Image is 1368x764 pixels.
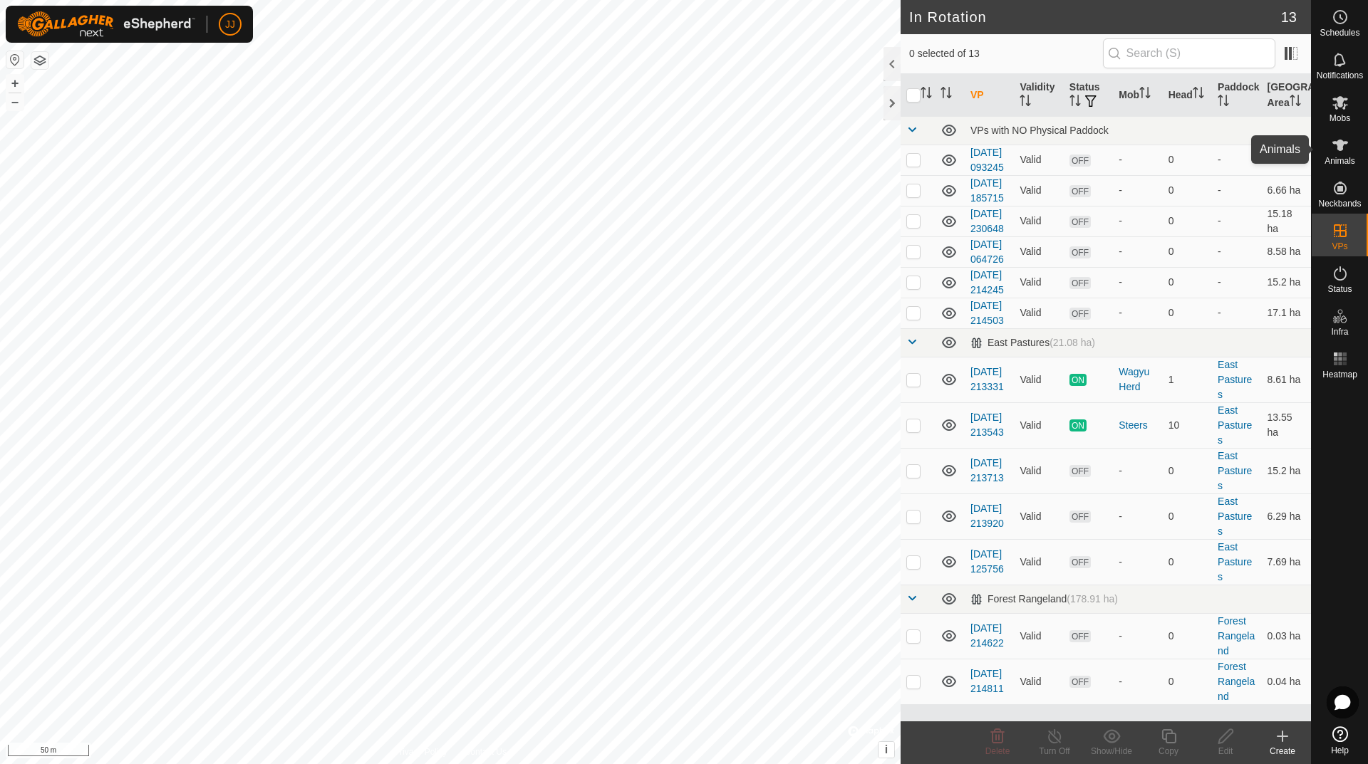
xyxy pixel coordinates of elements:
[1290,97,1301,108] p-sorticon: Activate to sort
[1119,365,1156,394] div: Wagyu Herd
[1014,357,1063,402] td: Valid
[1193,89,1204,100] p-sorticon: Activate to sort
[1262,74,1311,117] th: [GEOGRAPHIC_DATA] Area
[225,17,235,32] span: JJ
[1014,206,1063,236] td: Valid
[1069,246,1091,258] span: OFF
[1069,465,1091,477] span: OFF
[1014,175,1063,206] td: Valid
[1119,629,1156,644] div: -
[6,75,24,92] button: +
[1163,206,1212,236] td: 0
[1014,145,1063,175] td: Valid
[970,412,1004,438] a: [DATE] 213543
[1069,155,1091,167] span: OFF
[1069,308,1091,320] span: OFF
[1212,298,1261,328] td: -
[1026,745,1083,758] div: Turn Off
[970,337,1095,349] div: East Pastures
[1064,74,1113,117] th: Status
[1069,556,1091,568] span: OFF
[1163,298,1212,328] td: 0
[970,208,1004,234] a: [DATE] 230648
[1069,97,1081,108] p-sorticon: Activate to sort
[1212,236,1261,267] td: -
[1212,206,1261,236] td: -
[970,457,1004,483] a: [DATE] 213713
[1113,74,1162,117] th: Mob
[1050,337,1095,348] span: (21.08 ha)
[1262,267,1311,298] td: 15.2 ha
[1069,511,1091,523] span: OFF
[879,742,894,758] button: i
[1163,659,1212,704] td: 0
[1317,71,1363,80] span: Notifications
[1014,659,1063,704] td: Valid
[1069,374,1087,386] span: ON
[1163,236,1212,267] td: 0
[970,668,1004,694] a: [DATE] 214811
[1262,448,1311,493] td: 15.2 ha
[1069,216,1091,228] span: OFF
[1254,745,1311,758] div: Create
[1069,630,1091,642] span: OFF
[1163,448,1212,493] td: 0
[970,366,1004,392] a: [DATE] 213331
[970,593,1118,605] div: Forest Rangeland
[1069,419,1087,431] span: ON
[1014,493,1063,539] td: Valid
[1218,97,1229,108] p-sorticon: Activate to sort
[1212,267,1261,298] td: -
[1262,493,1311,539] td: 6.29 ha
[909,46,1103,61] span: 0 selected of 13
[1119,674,1156,689] div: -
[1262,298,1311,328] td: 17.1 ha
[1262,145,1311,175] td: 6.15 ha
[970,622,1004,649] a: [DATE] 214622
[1014,74,1063,117] th: Validity
[1262,659,1311,704] td: 0.04 ha
[6,51,24,68] button: Reset Map
[1103,38,1275,68] input: Search (S)
[1069,676,1091,688] span: OFF
[1331,328,1348,336] span: Infra
[1119,305,1156,320] div: -
[1163,175,1212,206] td: 0
[1218,450,1252,491] a: East Pastures
[1262,539,1311,585] td: 7.69 ha
[1330,114,1350,122] span: Mobs
[1014,236,1063,267] td: Valid
[465,745,507,758] a: Contact Us
[1212,145,1261,175] td: -
[940,89,952,100] p-sorticon: Activate to sort
[985,746,1010,756] span: Delete
[1218,496,1252,537] a: East Pastures
[970,269,1004,295] a: [DATE] 214245
[1331,746,1349,755] span: Help
[1218,359,1252,400] a: East Pastures
[909,9,1281,26] h2: In Rotation
[1212,175,1261,206] td: -
[1218,661,1255,702] a: Forest Rangeland
[1119,183,1156,198] div: -
[1262,402,1311,448] td: 13.55 ha
[1218,541,1252,582] a: East Pastures
[1163,357,1212,402] td: 1
[1014,402,1063,448] td: Valid
[1139,89,1151,100] p-sorticon: Activate to sort
[1327,285,1352,293] span: Status
[6,93,24,110] button: –
[1212,74,1261,117] th: Paddock
[1014,539,1063,585] td: Valid
[1262,175,1311,206] td: 6.66 ha
[1218,404,1252,446] a: East Pastures
[1262,613,1311,659] td: 0.03 ha
[1014,298,1063,328] td: Valid
[394,745,447,758] a: Privacy Policy
[1119,152,1156,167] div: -
[1014,267,1063,298] td: Valid
[1119,214,1156,229] div: -
[1119,555,1156,570] div: -
[1163,74,1212,117] th: Head
[970,239,1004,265] a: [DATE] 064726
